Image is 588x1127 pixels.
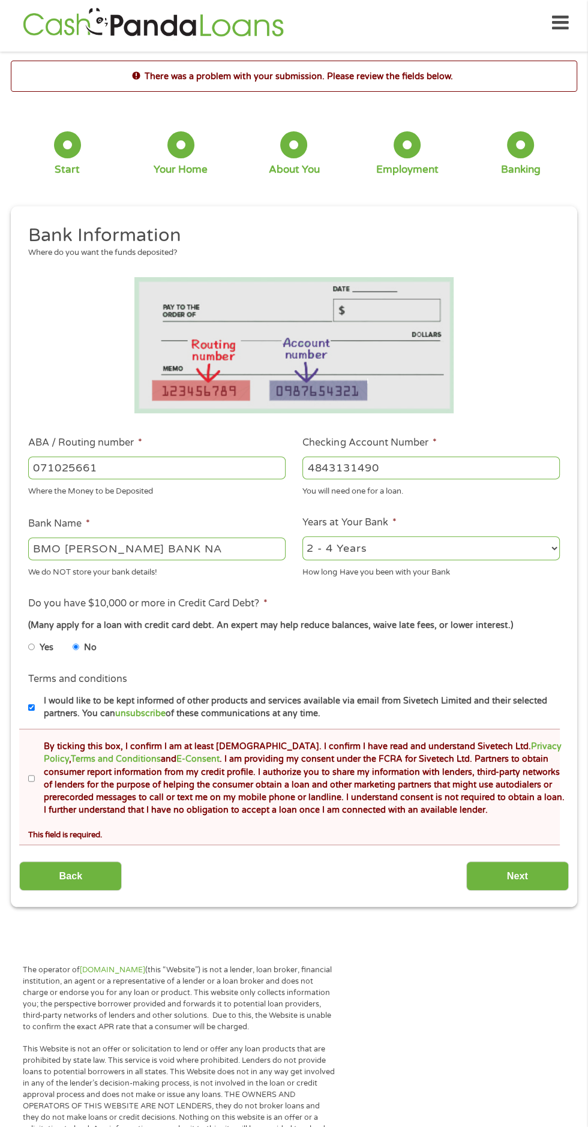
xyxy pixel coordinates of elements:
[28,247,551,259] div: Where do you want the funds deposited?
[302,563,560,579] div: How long Have you been with your Bank
[376,163,439,176] div: Employment
[28,597,268,610] label: Do you have $10,000 or more in Credit Card Debt?
[84,641,97,654] label: No
[302,516,396,529] label: Years at Your Bank
[28,518,90,530] label: Bank Name
[11,70,577,83] h2: There was a problem with your submission. Please review the fields below.
[19,6,287,40] img: GetLoanNow Logo
[40,641,53,654] label: Yes
[28,563,286,579] div: We do NOT store your bank details!
[55,163,80,176] div: Start
[71,754,161,764] a: Terms and Conditions
[28,482,286,498] div: Where the Money to be Deposited
[28,673,127,686] label: Terms and conditions
[35,695,565,720] label: I would like to be kept informed of other products and services available via email from Sivetech...
[154,163,208,176] div: Your Home
[115,708,166,719] a: unsubscribe
[28,619,560,632] div: (Many apply for a loan with credit card debt. An expert may help reduce balances, waive late fees...
[176,754,220,764] a: E-Consent
[19,861,122,891] input: Back
[28,437,142,449] label: ABA / Routing number
[28,825,560,842] div: This field is required.
[501,163,541,176] div: Banking
[23,964,335,1032] p: The operator of (this “Website”) is not a lender, loan broker, financial institution, an agent or...
[80,965,145,975] a: [DOMAIN_NAME]
[268,163,319,176] div: About You
[302,482,560,498] div: You will need one for a loan.
[466,861,569,891] input: Next
[302,437,436,449] label: Checking Account Number
[28,224,551,248] h2: Bank Information
[302,456,560,479] input: 345634636
[35,740,565,817] label: By ticking this box, I confirm I am at least [DEMOGRAPHIC_DATA]. I confirm I have read and unders...
[134,277,454,413] img: Routing number location
[28,456,286,479] input: 263177916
